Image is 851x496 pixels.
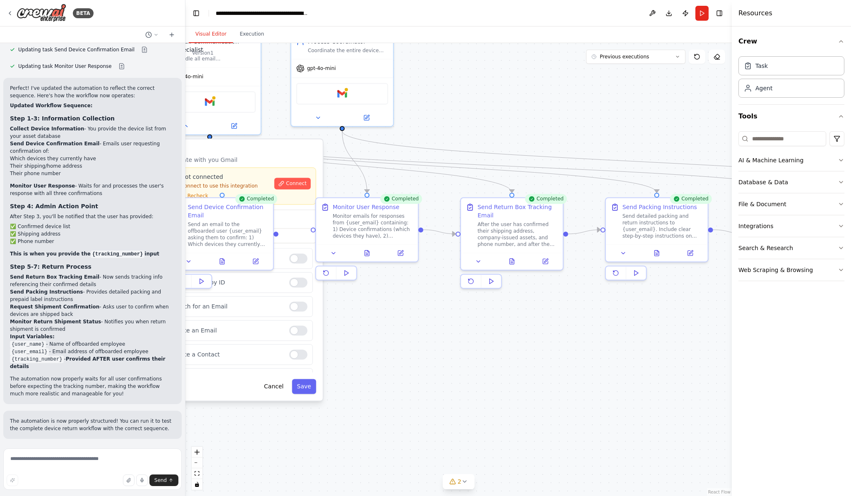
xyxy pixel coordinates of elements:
[211,121,257,131] button: Open in side panel
[216,9,309,17] nav: breadcrumb
[154,477,167,484] span: Send
[738,244,793,252] div: Search & Research
[190,7,202,19] button: Hide left sidebar
[738,171,844,193] button: Database & Data
[738,237,844,259] button: Search & Research
[670,194,712,204] div: Completed
[738,30,844,53] button: Crew
[333,203,399,211] div: Monitor User Response
[206,139,806,193] g: Edge from a9ae1a78-039e-4adc-ad9d-e9896555a2c9 to ad0f4008-ca6e-4e60-81fa-b30345b7c31b
[708,490,731,494] a: React Flow attribution
[10,340,175,348] li: - Name of offboarded employee
[10,318,175,333] li: - Notifies you when return shipment is confirmed
[259,379,288,394] button: Cancel
[10,356,64,363] code: {tracking_number}
[233,26,271,43] button: Execution
[171,326,283,335] p: Delete an Email
[206,139,661,193] g: Edge from a9ae1a78-039e-4adc-ad9d-e9896555a2c9 to dd5d08d1-52f0-4ea4-b94e-f5468922062c
[286,180,307,187] span: Connect
[10,289,83,295] strong: Send Packing Instructions
[166,156,316,164] p: Integrate with you Gmail
[181,173,223,181] span: Not connected
[676,248,704,258] button: Open in side panel
[10,183,75,189] strong: Monitor User Response
[380,194,422,204] div: Completed
[738,259,844,281] button: Web Scraping & Browsing
[315,197,419,284] div: CompletedMonitor User ResponseMonitor emails for responses from {user_email} containing: 1) Devic...
[10,288,175,303] li: - Provides detailed packing and prepaid label instructions
[10,223,175,230] li: ✅ Confirmed device list
[175,73,204,80] span: gpt-4o-mini
[10,348,49,356] code: {user_email}
[7,474,18,486] button: Improve this prompt
[192,447,202,457] button: zoom in
[586,50,685,64] button: Previous executions
[308,47,388,54] div: Coordinate the entire device return process, monitor responses from offboarded users, and notify ...
[713,226,745,238] g: Edge from dd5d08d1-52f0-4ea4-b94e-f5468922062c to ad0f4008-ca6e-4e60-81fa-b30345b7c31b
[337,89,347,99] img: Gmail
[241,256,270,266] button: Open in side panel
[600,53,649,60] span: Previous executions
[738,53,844,104] div: Crew
[171,183,269,189] p: Connect to use this integration
[343,113,390,123] button: Open in side panel
[10,319,101,325] strong: Monitor Return Shipment Status
[478,221,558,248] div: After the user has confirmed their shipping address, company-issued assets, and phone number, and...
[10,251,159,257] strong: This is when you provide the input
[568,226,601,238] g: Edge from 30a5aa52-6179-440e-80ad-dd3b35eb024b to dd5d08d1-52f0-4ea4-b94e-f5468922062c
[291,31,394,127] div: Process CoordinatorCoordinate the entire device return process, monitor responses from offboarded...
[171,278,283,287] p: Get an Email by ID
[192,479,202,490] button: toggle interactivity
[171,350,283,359] p: Create a Contact
[10,125,175,140] li: - You provide the device list from your asset database
[165,30,178,40] button: Start a new chat
[494,256,529,266] button: View output
[738,8,772,18] h4: Resources
[10,417,175,432] p: The automation is now properly structured! You can run it to test the complete device return work...
[738,178,788,186] div: Database & Data
[10,155,175,162] li: Which devices they currently have
[307,65,336,72] span: gpt-4o-mini
[349,248,385,258] button: View output
[188,203,268,219] div: Send Device Confirmation Email
[605,197,709,284] div: CompletedSend Packing InstructionsSend detailed packing and return instructions to {user_email}. ...
[204,256,240,266] button: View output
[91,250,144,258] code: {tracking_number}
[10,356,165,369] strong: Provided AFTER user confirms their details
[10,304,99,310] strong: Request Shipment Confirmation
[136,474,148,486] button: Click to speak your automation idea
[235,194,277,204] div: Completed
[17,4,66,22] img: Logo
[188,193,208,199] span: Recheck
[10,140,175,177] li: - Emails user requesting confirmation of:
[458,477,462,486] span: 2
[738,222,773,230] div: Integrations
[738,193,844,215] button: File & Document
[10,341,46,348] code: {user_name}
[10,355,175,370] li: -
[73,8,94,18] div: BETA
[10,375,175,397] p: The automation now properly waits for all user confirmations before expecting the tracking number...
[525,194,567,204] div: Completed
[443,474,475,489] button: 2
[738,156,803,164] div: AI & Machine Learning
[292,379,316,394] button: Save
[10,274,99,280] strong: Send Return Box Tracking Email
[142,30,162,40] button: Switch to previous chat
[171,302,283,311] p: Search for an Email
[623,203,697,211] div: Send Packing Instructions
[755,62,768,70] div: Task
[189,26,233,43] button: Visual Editor
[755,84,772,92] div: Agent
[10,334,55,339] strong: Input Variables:
[18,46,135,53] span: Updating task Send Device Confirmation Email
[10,273,175,288] li: - Now sends tracking info referencing their confirmed details
[10,115,115,122] strong: Step 1-3: Information Collection
[175,55,256,62] div: Handle all email communications with offboarded users regarding device returns, including device ...
[171,193,208,199] button: Recheck
[18,63,112,70] span: Updating task Monitor User Response
[338,131,371,193] g: Edge from fd5dad20-1195-4eff-9618-35b7eb8d2546 to 7a6e8c01-cb10-4be3-b0ee-6ac46e2238f2
[10,203,98,209] strong: Step 4: Admin Action Point
[478,203,558,219] div: Send Return Box Tracking Email
[333,213,413,239] div: Monitor emails for responses from {user_email} containing: 1) Device confirmations (which devices...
